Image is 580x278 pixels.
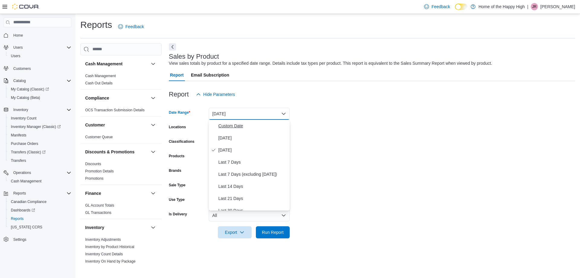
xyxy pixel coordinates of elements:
a: Dashboards [6,206,74,214]
h3: Discounts & Promotions [85,149,134,155]
span: My Catalog (Classic) [8,86,71,93]
span: Purchase Orders [11,141,38,146]
p: Home of the Happy High [478,3,525,10]
span: Inventory Count Details [85,252,123,257]
a: Transfers [8,157,28,164]
a: My Catalog (Classic) [6,85,74,93]
a: Cash Out Details [85,81,113,85]
a: Dashboards [8,207,37,214]
a: Canadian Compliance [8,198,49,205]
span: Inventory Manager (Classic) [11,124,61,129]
span: [DATE] [218,134,287,142]
button: Reports [1,189,74,198]
span: Purchase Orders [8,140,71,147]
span: Cash Management [11,179,41,184]
a: Promotions [85,176,104,181]
a: Manifests [8,132,29,139]
span: Operations [11,169,71,176]
label: Locations [169,125,186,129]
label: Use Type [169,197,185,202]
span: Customers [13,66,31,71]
button: Transfers [6,156,74,165]
span: Operations [13,170,31,175]
button: Manifests [6,131,74,139]
div: Compliance [80,106,162,116]
h3: Cash Management [85,61,123,67]
h3: Finance [85,190,101,196]
span: Last 7 Days [218,159,287,166]
button: Catalog [1,77,74,85]
span: Email Subscription [191,69,229,81]
span: Dashboards [8,207,71,214]
button: Purchase Orders [6,139,74,148]
h3: Customer [85,122,105,128]
a: My Catalog (Classic) [8,86,51,93]
span: [US_STATE] CCRS [11,225,42,230]
a: Inventory Manager (Classic) [6,123,74,131]
span: GL Account Totals [85,203,114,208]
button: Inventory [11,106,31,113]
h3: Inventory [85,224,104,231]
a: Customers [11,65,33,72]
button: Cash Management [85,61,148,67]
a: Feedback [116,21,146,33]
button: Inventory [1,106,74,114]
span: JR [532,3,537,10]
span: Manifests [8,132,71,139]
button: Settings [1,235,74,244]
span: Inventory Count [11,116,37,121]
div: Finance [80,202,162,219]
button: Hide Parameters [194,88,237,100]
div: Cash Management [80,72,162,89]
a: Inventory Adjustments [85,237,121,242]
button: Catalog [11,77,28,84]
a: Promotion Details [85,169,114,173]
span: Users [13,45,23,50]
button: Compliance [85,95,148,101]
span: Canadian Compliance [8,198,71,205]
span: Customers [11,64,71,72]
span: Catalog [11,77,71,84]
span: Users [11,44,71,51]
button: Users [11,44,25,51]
a: Discounts [85,162,101,166]
a: Cash Management [8,178,44,185]
span: Run Report [262,229,284,235]
span: My Catalog (Beta) [8,94,71,101]
button: Operations [1,168,74,177]
span: Users [11,54,20,58]
span: Cash Out Details [85,81,113,86]
label: Is Delivery [169,212,187,217]
a: My Catalog (Beta) [8,94,43,101]
span: Inventory [11,106,71,113]
input: Dark Mode [455,4,468,10]
span: Canadian Compliance [11,199,47,204]
a: Inventory Manager (Classic) [8,123,63,130]
a: Inventory by Product Historical [85,245,134,249]
span: OCS Transaction Submission Details [85,108,145,113]
label: Products [169,154,185,159]
span: Inventory On Hand by Package [85,259,136,264]
button: [US_STATE] CCRS [6,223,74,231]
span: Settings [11,236,71,243]
button: Customer [85,122,148,128]
span: Settings [13,237,26,242]
button: Operations [11,169,34,176]
button: Canadian Compliance [6,198,74,206]
span: Reports [8,215,71,222]
span: Washington CCRS [8,224,71,231]
h3: Compliance [85,95,109,101]
span: Discounts [85,162,101,166]
div: Discounts & Promotions [80,160,162,185]
a: Settings [11,236,29,243]
div: Customer [80,133,162,143]
button: Run Report [256,226,290,238]
span: Last 14 Days [218,183,287,190]
button: Cash Management [150,60,157,67]
a: Inventory Count [8,115,39,122]
div: Select listbox [209,120,290,211]
div: View sales totals by product for a specified date range. Details include tax types per product. T... [169,60,492,67]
